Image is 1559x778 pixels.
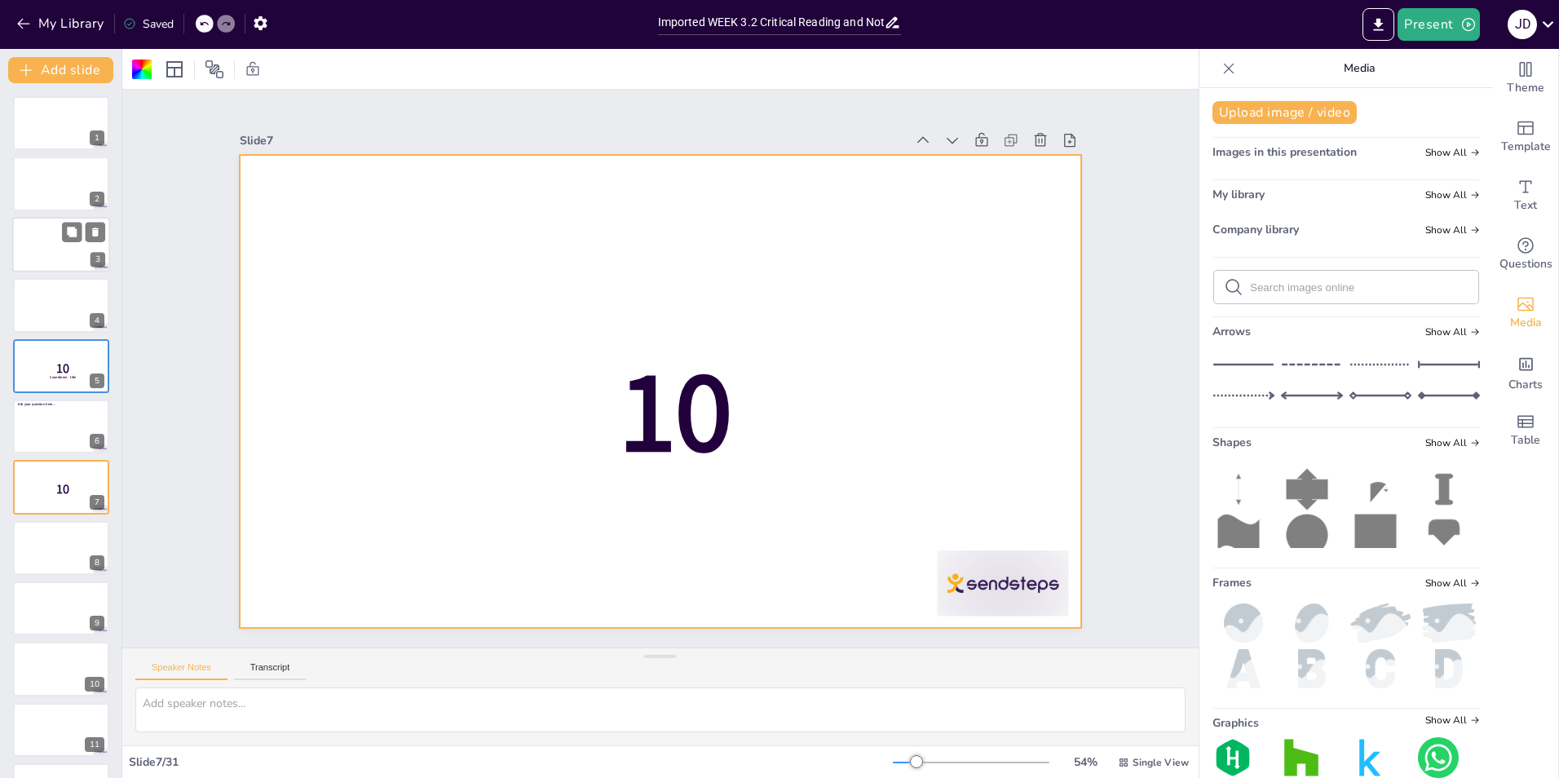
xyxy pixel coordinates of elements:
div: Add ready made slides [1493,108,1558,166]
div: Get real-time input from your audience [1493,225,1558,284]
span: My library [1212,187,1265,202]
div: 7 [90,495,104,510]
input: Search images online [1250,281,1468,294]
span: Text [1514,197,1537,214]
span: Countdown - title [50,374,76,379]
button: Duplicate Slide [62,222,82,241]
span: Theme [1507,79,1544,97]
span: Single View [1133,756,1189,769]
span: Show all [1425,577,1480,589]
span: Graphics [1212,715,1259,731]
span: Show all [1425,147,1480,158]
div: 2 [90,192,104,206]
img: paint.png [1418,603,1480,643]
div: 3 [12,217,110,272]
img: oval.png [1281,603,1343,643]
img: graphic [1212,737,1253,778]
span: Table [1511,431,1540,449]
img: c.png [1349,649,1411,688]
button: Upload image / video [1212,101,1357,124]
div: 10 [13,642,109,696]
span: Show all [1425,189,1480,201]
div: J D [1508,10,1537,39]
span: Ask your question here... [18,402,55,407]
div: 9 [90,616,104,630]
span: Show all [1425,326,1480,338]
div: Slide 7 / 31 [129,754,893,770]
div: 6 [13,400,109,453]
div: 8 [90,555,104,570]
div: Slide 7 [240,133,904,148]
div: 1 [90,130,104,145]
img: graphic [1281,737,1322,778]
div: 8 [13,521,109,575]
img: b.png [1281,649,1343,688]
img: d.png [1418,649,1480,688]
div: 7 [13,460,109,514]
span: Show all [1425,224,1480,236]
span: Images in this presentation [1212,144,1357,160]
div: Saved [123,16,174,32]
button: Add slide [8,57,113,83]
div: 11 [13,703,109,757]
button: Export to PowerPoint [1362,8,1394,41]
span: Show all [1425,714,1480,726]
span: 10 [56,360,69,378]
div: 5 [90,374,104,388]
div: Change the overall theme [1493,49,1558,108]
img: ball.png [1212,603,1274,643]
input: Insert title [658,11,885,34]
span: Show all [1425,437,1480,449]
span: Position [205,60,224,79]
div: 5 [13,339,109,393]
span: Company library [1212,222,1299,237]
span: Media [1510,314,1542,332]
div: Add charts and graphs [1493,343,1558,401]
img: paint2.png [1349,603,1411,643]
button: Present [1398,8,1479,41]
div: 4 [13,278,109,332]
button: Transcript [234,662,307,680]
span: Arrows [1212,324,1251,339]
div: 1 [13,96,109,150]
div: 6 [90,434,104,449]
button: My Library [12,11,111,37]
button: Speaker Notes [135,662,227,680]
div: 10 [85,677,104,692]
p: Media [1242,49,1477,88]
div: Add a table [1493,401,1558,460]
div: 11 [85,737,104,752]
img: graphic [1418,737,1459,778]
div: 9 [13,581,109,635]
span: Template [1501,138,1551,156]
div: 3 [91,252,105,267]
span: Charts [1508,376,1543,394]
span: Shapes [1212,435,1252,450]
span: Frames [1212,575,1252,590]
img: a.png [1212,649,1274,688]
img: graphic [1349,737,1390,778]
button: Delete Slide [86,222,105,241]
div: Layout [161,56,188,82]
span: 10 [56,481,69,499]
div: 4 [90,313,104,328]
span: 10 [619,336,733,489]
div: Add images, graphics, shapes or video [1493,284,1558,343]
span: Questions [1499,255,1552,273]
div: 2 [13,157,109,210]
div: 54 % [1066,754,1105,770]
div: Add text boxes [1493,166,1558,225]
button: J D [1508,8,1537,41]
